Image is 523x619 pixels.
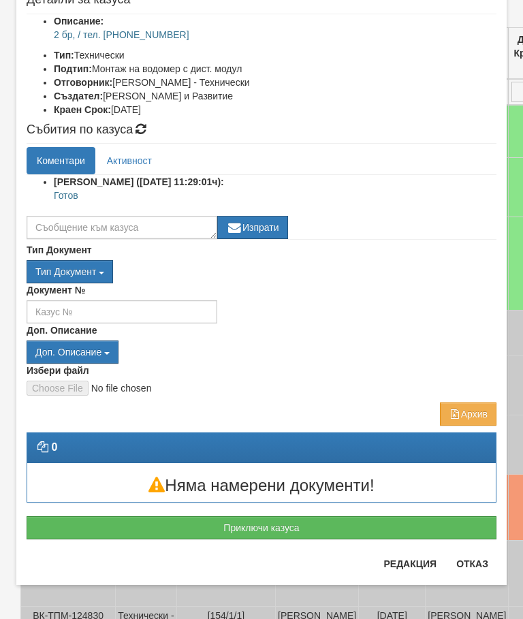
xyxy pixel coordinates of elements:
[54,104,111,115] b: Краен Срок:
[27,260,113,283] button: Тип Документ
[27,364,89,377] label: Избери файл
[27,340,496,364] div: Двоен клик, за изчистване на избраната стойност.
[27,283,85,297] label: Документ №
[54,16,104,27] b: Описание:
[217,216,288,239] button: Изпрати
[51,441,57,453] strong: 0
[375,553,445,575] button: Редакция
[27,260,496,283] div: Двоен клик, за изчистване на избраната стойност.
[27,477,496,494] h3: Няма намерени документи!
[27,300,217,323] input: Казус №
[35,266,96,277] span: Тип Документ
[54,28,496,42] p: 2 бр, / тел. [PHONE_NUMBER]
[54,91,103,101] b: Създател:
[54,62,496,76] li: Монтаж на водомер с дист. модул
[27,340,118,364] button: Доп. Описание
[440,402,496,426] button: Архив
[54,189,496,202] p: Готов
[54,176,224,187] strong: [PERSON_NAME] ([DATE] 11:29:01ч):
[27,516,496,539] button: Приключи казуса
[54,63,92,74] b: Подтип:
[27,323,97,337] label: Доп. Описание
[54,103,496,116] li: [DATE]
[97,147,162,174] a: Активност
[27,243,92,257] label: Тип Документ
[448,553,496,575] button: Отказ
[54,89,496,103] li: [PERSON_NAME] и Развитие
[54,76,496,89] li: [PERSON_NAME] - Технически
[54,48,496,62] li: Технически
[27,147,95,174] a: Коментари
[54,50,74,61] b: Тип:
[27,123,496,137] h4: Събития по казуса
[54,77,112,88] b: Отговорник:
[35,347,101,358] span: Доп. Описание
